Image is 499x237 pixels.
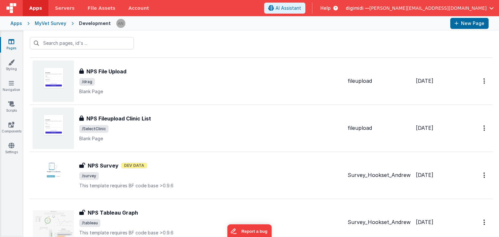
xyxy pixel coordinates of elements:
span: digimidi — [346,5,369,11]
button: AI Assistant [264,3,305,14]
span: [DATE] [416,172,433,178]
div: fileupload [348,124,411,132]
div: Survey_Hookset_Andrew [348,218,411,226]
span: /tableau [79,219,100,227]
span: [DATE] [416,125,433,131]
div: Survey_Hookset_Andrew [348,171,411,179]
button: Options [480,74,490,88]
span: [PERSON_NAME][EMAIL_ADDRESS][DOMAIN_NAME] [369,5,487,11]
h3: NPS Tableau Graph [88,209,138,217]
span: /SelectClinic [79,125,109,133]
button: Options [480,168,490,182]
p: This template requires BF code base >0.9.6 [79,230,342,236]
p: Blank Page [79,135,342,142]
div: Development [79,20,111,27]
button: Options [480,121,490,135]
span: Servers [55,5,74,11]
p: This template requires BF code base >0.9.6 [79,182,342,189]
span: Apps [29,5,42,11]
div: MyVet Survey [35,20,66,27]
span: Help [320,5,331,11]
button: digimidi — [PERSON_NAME][EMAIL_ADDRESS][DOMAIN_NAME] [346,5,494,11]
span: /drag [79,78,95,86]
input: Search pages, id's ... [30,37,134,49]
h3: NPS Fileupload Clinic List [86,115,151,122]
img: e8561d932d9688f1580f0a0e937da04b [116,19,125,28]
button: Options [480,216,490,229]
h3: NPS Survey [88,162,119,169]
span: AI Assistant [275,5,301,11]
span: File Assets [88,5,116,11]
span: [DATE] [416,78,433,84]
span: Dev Data [121,163,147,168]
h3: NPS File Upload [86,68,126,75]
button: New Page [450,18,489,29]
span: [DATE] [416,219,433,225]
div: Apps [10,20,22,27]
span: /survey [79,172,99,180]
p: Blank Page [79,88,342,95]
div: fileupload [348,77,411,85]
